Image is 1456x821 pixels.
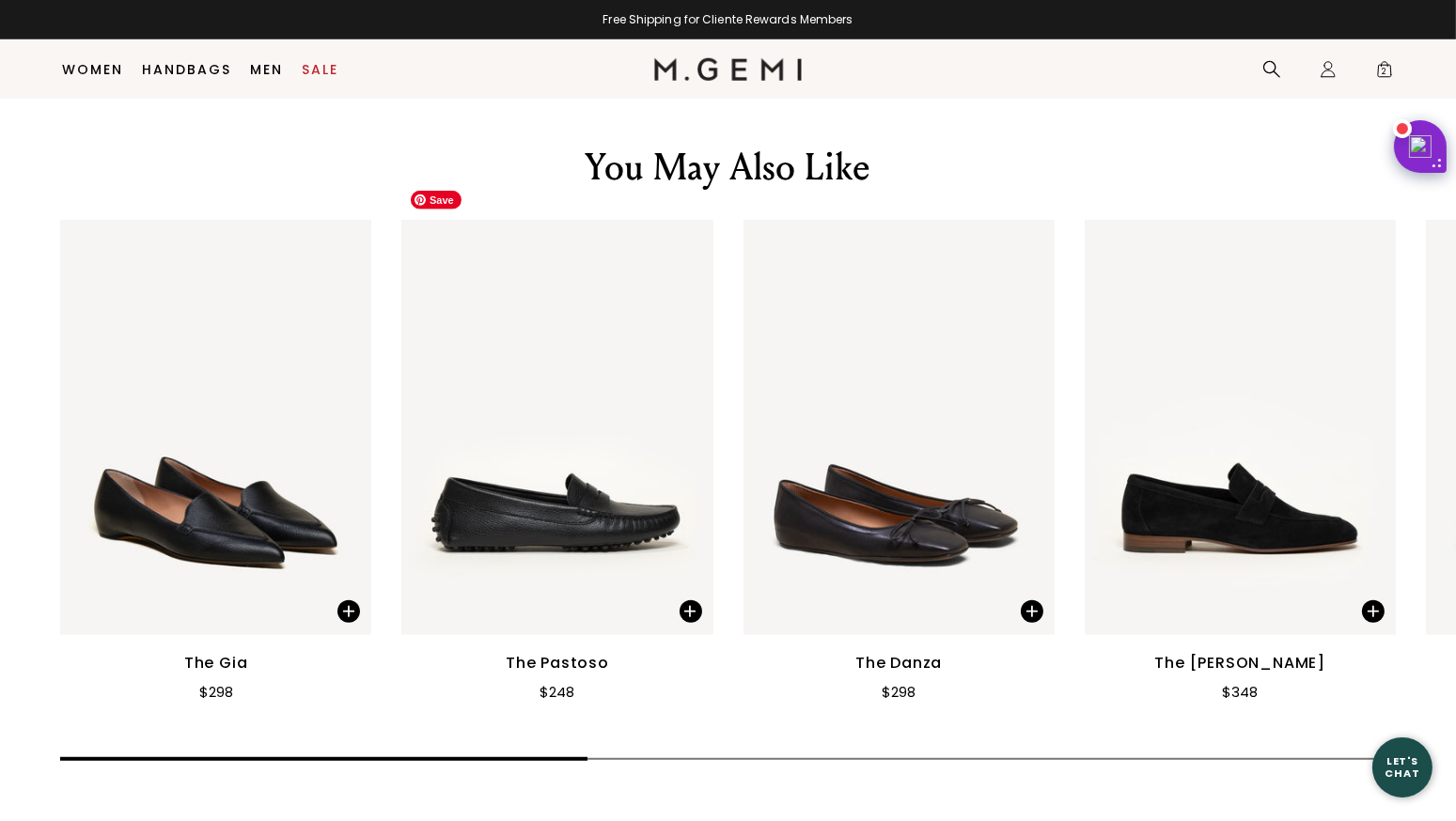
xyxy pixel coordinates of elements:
div: $348 [1222,681,1258,704]
div: The Pastoso [506,652,609,674]
span: 2 [1375,64,1394,83]
a: Women [63,62,124,77]
div: Let's Chat [1372,755,1433,779]
img: v_11364_02_HOVER_NEW_THEDANZA_BLACK_LEATHER_290x387_crop_center.jpg [744,220,1055,635]
div: $298 [199,681,233,704]
a: Handbags [143,62,232,77]
img: M.Gemi [654,58,802,81]
img: v_11763_02_Hover_New_TheGia_Black_Leather_290x387_crop_center.jpg [60,220,371,635]
a: Men [251,62,284,77]
a: The [PERSON_NAME]$348 [1085,220,1396,704]
span: Save [411,191,462,209]
img: v_11573_01_Main_New_ThePastoso_Black_Leather_290x387_crop_center.jpg [401,220,712,635]
div: $248 [540,681,574,704]
div: The Danza [855,652,942,674]
a: The Pastoso$248 [401,220,712,704]
a: Sale [303,62,339,77]
a: The Gia$298 [60,220,371,704]
div: $298 [882,681,916,704]
div: The [PERSON_NAME] [1155,652,1326,674]
div: The Gia [184,652,248,674]
img: v_11954_01_Main_New_TheSacca_Black_Suede_290x387_crop_center.jpg [1085,220,1396,635]
a: The Danza$298 [744,220,1055,704]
